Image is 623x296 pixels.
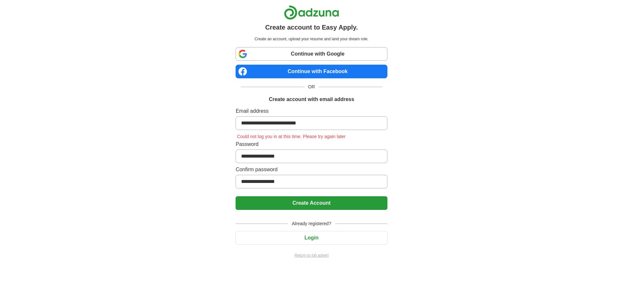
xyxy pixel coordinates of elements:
a: Continue with Facebook [236,65,387,78]
label: Confirm password [236,166,387,174]
a: Return to job advert [236,252,387,258]
p: Create an account, upload your resume and land your dream role. [237,36,386,42]
a: Login [236,235,387,240]
label: Email address [236,107,387,115]
h1: Create account to Easy Apply. [265,22,358,32]
span: Already registered? [288,220,335,227]
img: Adzuna logo [284,5,339,20]
a: Continue with Google [236,47,387,61]
button: Login [236,231,387,245]
label: Password [236,140,387,148]
span: Could not log you in at this time. Please try again later [236,134,347,139]
h1: Create account with email address [269,96,354,103]
button: Create Account [236,196,387,210]
span: OR [304,84,319,90]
